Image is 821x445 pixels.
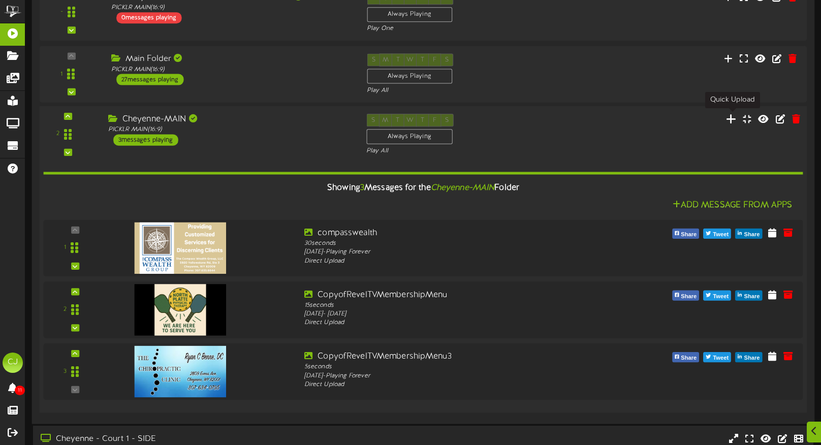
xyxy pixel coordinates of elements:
button: Share [672,353,699,363]
div: CopyofRevelTVMembershipMenu [304,290,606,301]
div: Cheyenne-MAIN [108,114,351,125]
div: Always Playing [367,7,452,22]
div: Play All [366,147,545,155]
div: compasswealth [304,228,606,239]
button: Share [735,353,762,363]
div: Direct Upload [304,257,606,266]
div: Main Folder [111,54,352,66]
div: [DATE] - Playing Forever [304,248,606,257]
div: [DATE] - Playing Forever [304,372,606,380]
div: 30 seconds [304,239,606,248]
div: PICKLR MAIN ( 16:9 ) [111,66,352,74]
span: Share [742,353,762,364]
div: [DATE] - [DATE] [304,310,606,319]
div: 15 seconds [304,301,606,310]
div: 0 messages playing [116,12,181,23]
button: Add Message From Apps [670,200,795,212]
div: Direct Upload [304,319,606,328]
span: 3 [360,183,364,193]
button: Tweet [703,291,731,301]
div: Direct Upload [304,380,606,389]
div: 5 seconds [304,363,606,372]
div: Showing Messages for the Folder [36,177,811,199]
button: Tweet [703,229,731,239]
img: 17681ce5-cb42-4f97-9bd6-ec3d7b556b6a.png [135,346,226,397]
div: Play All [367,86,544,95]
img: 8b71f230-9825-4048-ae61-991edf434a71.png [135,284,226,336]
div: CJ [3,353,23,373]
button: Tweet [703,353,731,363]
div: 27 messages playing [116,74,183,85]
div: Play One [367,24,544,33]
span: Tweet [711,230,731,241]
img: 340b7c9f-825d-4b90-80e1-9f329af8c527.png [135,222,226,274]
div: CopyofRevelTVMembershipMenu3 [304,351,606,363]
span: Share [742,230,762,241]
div: PICKLR MAIN ( 16:9 ) [108,126,351,135]
span: 11 [15,386,25,395]
button: Share [672,291,699,301]
span: Tweet [711,291,731,302]
div: Cheyenne - Court 1 - SIDE [41,433,351,445]
button: Share [735,229,762,239]
div: Always Playing [366,130,452,145]
button: Share [672,229,699,239]
div: PICKLR MAIN ( 16:9 ) [111,4,352,12]
span: Share [679,291,699,302]
span: Share [742,291,762,302]
span: Tweet [711,353,731,364]
span: Share [679,230,699,241]
div: 3 messages playing [113,135,178,146]
div: Always Playing [367,69,452,84]
span: Share [679,353,699,364]
button: Share [735,291,762,301]
i: Cheyenne-MAIN [431,183,495,193]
